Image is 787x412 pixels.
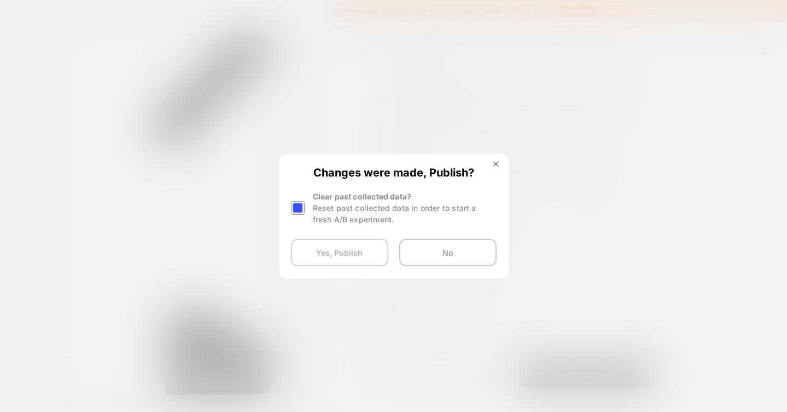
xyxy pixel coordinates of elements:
[493,161,499,167] img: close
[291,239,388,266] button: Yes, Publish
[313,191,497,225] div: Clear past collected data?
[291,166,497,177] span: Changes were made, Publish?
[313,202,497,225] div: Reset past collected data in order to start a fresh A/B experiment.
[399,239,497,266] button: No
